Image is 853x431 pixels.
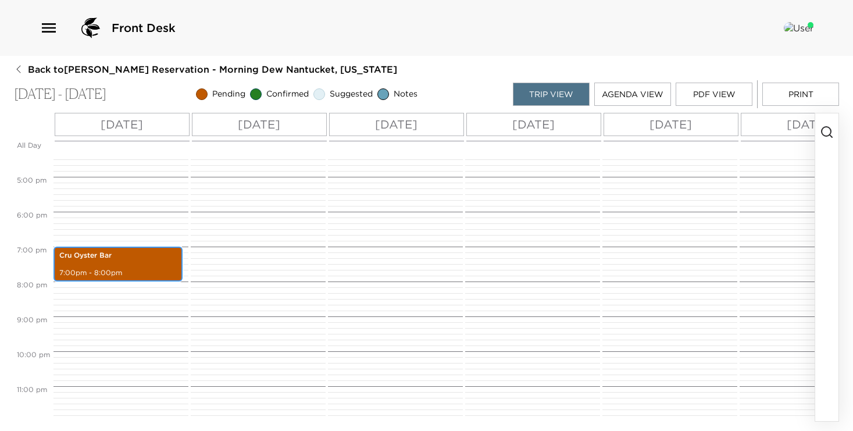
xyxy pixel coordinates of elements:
[59,268,177,278] p: 7:00pm - 8:00pm
[375,116,417,133] p: [DATE]
[14,211,50,219] span: 6:00 PM
[14,63,397,76] button: Back to[PERSON_NAME] Reservation - Morning Dew Nantucket, [US_STATE]
[394,88,417,100] span: Notes
[112,20,176,36] span: Front Desk
[784,22,813,34] img: User
[329,113,464,136] button: [DATE]
[14,245,49,254] span: 7:00 PM
[762,83,839,106] button: Print
[53,247,183,282] div: Cru Oyster Bar7:00pm - 8:00pm
[55,113,190,136] button: [DATE]
[59,251,177,261] p: Cru Oyster Bar
[14,350,53,359] span: 10:00 PM
[14,385,50,394] span: 11:00 PM
[266,88,309,100] span: Confirmed
[594,83,671,106] button: Agenda View
[28,63,397,76] span: Back to [PERSON_NAME] Reservation - Morning Dew Nantucket, [US_STATE]
[604,113,738,136] button: [DATE]
[649,116,692,133] p: [DATE]
[212,88,245,100] span: Pending
[787,116,829,133] p: [DATE]
[192,113,327,136] button: [DATE]
[466,113,601,136] button: [DATE]
[101,116,143,133] p: [DATE]
[330,88,373,100] span: Suggested
[14,280,50,289] span: 8:00 PM
[77,14,105,42] img: logo
[14,315,50,324] span: 9:00 PM
[14,86,106,103] p: [DATE] - [DATE]
[676,83,752,106] button: PDF View
[512,116,555,133] p: [DATE]
[17,141,51,151] p: All Day
[238,116,280,133] p: [DATE]
[513,83,590,106] button: Trip View
[14,176,49,184] span: 5:00 PM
